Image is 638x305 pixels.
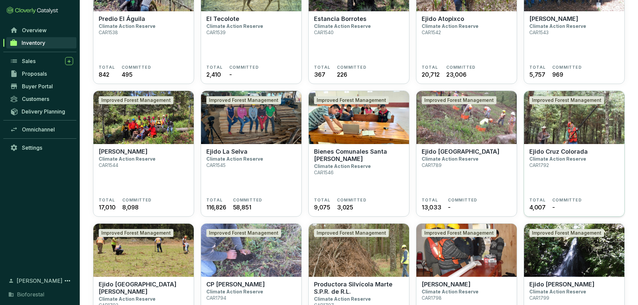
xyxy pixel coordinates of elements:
p: [PERSON_NAME] [422,281,471,288]
p: Climate Action Reserve [206,156,263,162]
span: COMMITTED [229,65,259,70]
div: Improved Forest Management [422,96,496,104]
a: Ejido Cruz ColoradaImproved Forest ManagementEjido Cruz ColoradaClimate Action ReserveCAR1792TOTA... [524,91,625,217]
p: Productora Silvícola Marte S.P.R. de R.L. [314,281,404,295]
div: Improved Forest Management [314,96,389,104]
div: Improved Forest Management [206,229,281,237]
a: Omnichannel [7,124,76,135]
div: Improved Forest Management [314,229,389,237]
span: COMMITTED [122,197,152,203]
span: Omnichannel [22,126,55,133]
p: Climate Action Reserve [529,156,586,162]
span: 17,010 [99,203,116,212]
span: Proposals [22,70,47,77]
span: TOTAL [206,197,223,203]
span: 2,410 [206,70,221,79]
img: Ejido San Luis del Valle [93,224,194,277]
span: 8,098 [122,203,139,212]
div: Improved Forest Management [206,96,281,104]
a: Sales [7,55,76,67]
img: Ejido Jonuco Pedernales [524,224,624,277]
span: COMMITTED [552,197,582,203]
span: - [552,203,555,212]
span: TOTAL [314,197,330,203]
span: TOTAL [422,197,438,203]
img: Productora Silvícola Marte S.P.R. de R.L. [309,224,409,277]
img: Ejido La Selva [201,91,301,144]
p: Climate Action Reserve [529,289,586,294]
span: 226 [337,70,347,79]
div: Improved Forest Management [422,229,496,237]
p: CAR1544 [99,162,118,168]
span: 20,712 [422,70,440,79]
p: Climate Action Reserve [206,23,263,29]
span: - [229,70,232,79]
img: Ejido Llano Grande [416,91,517,144]
p: Ejido Atopixco [422,15,464,23]
span: Delivery Planning [22,108,65,115]
p: Climate Action Reserve [99,23,156,29]
p: CAR1794 [206,295,226,301]
div: Improved Forest Management [99,229,173,237]
p: Ejido Cruz Colorada [529,148,588,155]
p: CAR1542 [422,30,441,35]
div: Improved Forest Management [529,96,604,104]
a: Ejido Llano GrandeImproved Forest ManagementEjido [GEOGRAPHIC_DATA]Climate Action ReserveCAR1789T... [416,91,517,217]
span: 9,075 [314,203,330,212]
img: CP Alejandro Herrera [201,224,301,277]
span: COMMITTED [337,197,367,203]
a: Proposals [7,68,76,79]
span: Buyer Portal [22,83,53,90]
p: CAR1540 [314,30,334,35]
a: Buyer Portal [7,81,76,92]
span: 4,007 [529,203,546,212]
span: [PERSON_NAME] [17,277,62,285]
span: COMMITTED [552,65,582,70]
span: 842 [99,70,109,79]
a: Settings [7,142,76,153]
p: Climate Action Reserve [314,163,371,169]
p: Climate Action Reserve [206,289,263,294]
span: Overview [22,27,47,34]
span: 58,851 [233,203,251,212]
span: TOTAL [529,65,546,70]
img: Bienes Comunales Santa Isabel Chalma [309,91,409,144]
span: COMMITTED [337,65,367,70]
p: CAR1792 [529,162,549,168]
p: CAR1543 [529,30,549,35]
span: TOTAL [99,65,115,70]
div: Improved Forest Management [529,229,604,237]
span: 3,025 [337,203,353,212]
span: TOTAL [314,65,330,70]
p: CAR1789 [422,162,442,168]
p: CAR1799 [529,295,549,301]
img: Ejido Zacualtipán [93,91,194,144]
a: Ejido La SelvaImproved Forest ManagementEjido La SelvaClimate Action ReserveCAR1545TOTAL116,826CO... [201,91,302,217]
span: 23,006 [446,70,467,79]
p: Climate Action Reserve [314,296,371,302]
span: TOTAL [422,65,438,70]
p: Climate Action Reserve [99,296,156,302]
span: Customers [22,96,49,102]
p: Estancia Borrotes [314,15,367,23]
p: CAR1538 [99,30,118,35]
span: COMMITTED [233,197,263,203]
a: Delivery Planning [7,106,76,117]
span: Bioforestal [17,290,44,298]
span: Settings [22,144,42,151]
p: El Tecolote [206,15,239,23]
span: 116,826 [206,203,226,212]
p: Climate Action Reserve [422,289,478,294]
p: Ejido [PERSON_NAME] [529,281,594,288]
span: 367 [314,70,325,79]
p: CAR1798 [422,295,442,301]
a: Customers [7,93,76,105]
span: TOTAL [206,65,223,70]
img: Ejido Cruz Colorada [524,91,624,144]
span: 969 [552,70,563,79]
img: Ejido Ocojala [416,224,517,277]
span: COMMITTED [122,65,151,70]
span: COMMITTED [446,65,476,70]
span: Sales [22,58,36,64]
p: Climate Action Reserve [314,23,371,29]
